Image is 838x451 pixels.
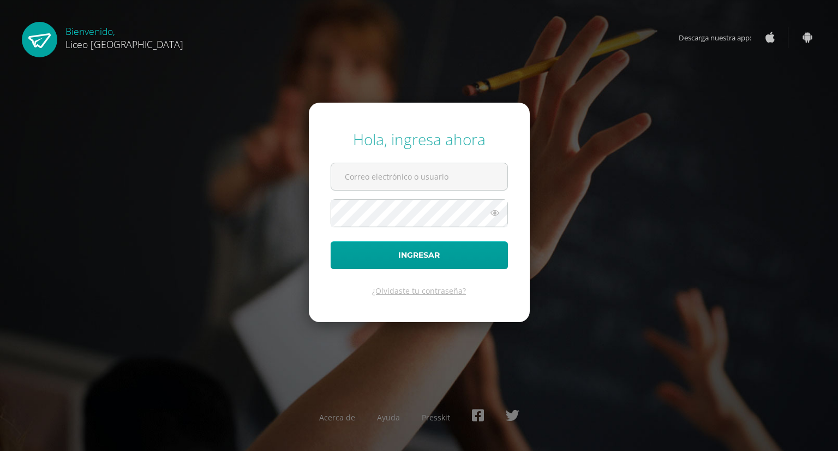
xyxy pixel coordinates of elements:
[65,38,183,51] span: Liceo [GEOGRAPHIC_DATA]
[377,412,400,423] a: Ayuda
[331,129,508,150] div: Hola, ingresa ahora
[319,412,355,423] a: Acerca de
[65,22,183,51] div: Bienvenido,
[422,412,450,423] a: Presskit
[372,286,466,296] a: ¿Olvidaste tu contraseña?
[331,241,508,269] button: Ingresar
[679,27,762,48] span: Descarga nuestra app:
[331,163,507,190] input: Correo electrónico o usuario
